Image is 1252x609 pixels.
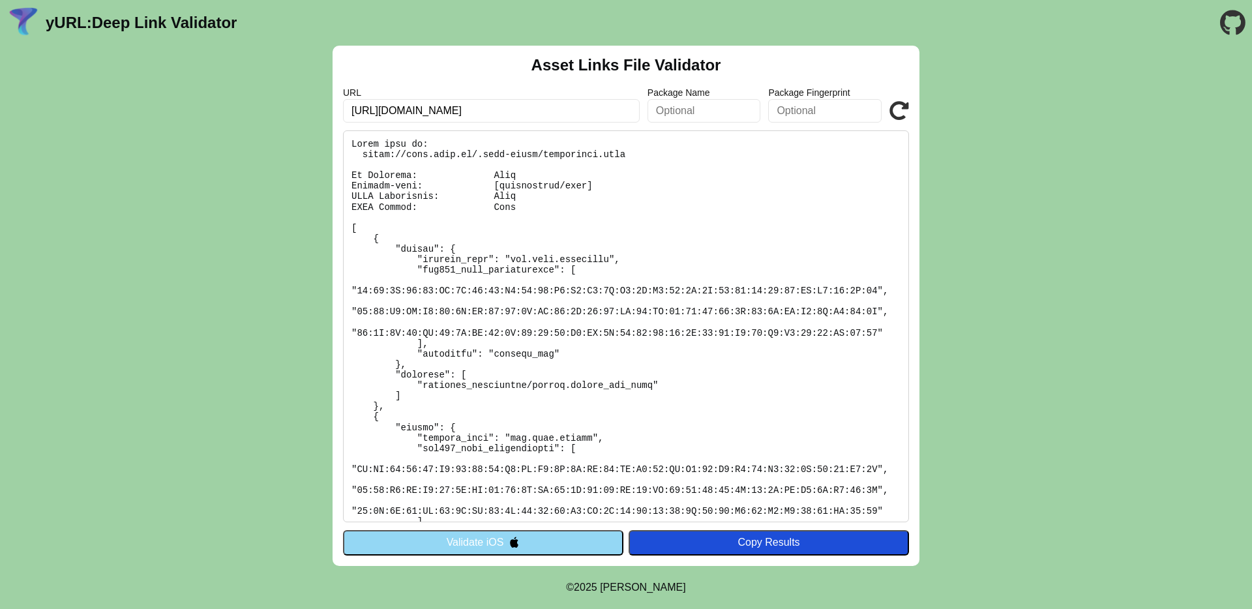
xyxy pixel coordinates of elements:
[600,582,686,593] a: Michael Ibragimchayev's Personal Site
[46,14,237,32] a: yURL:Deep Link Validator
[7,6,40,40] img: yURL Logo
[343,87,640,98] label: URL
[768,87,882,98] label: Package Fingerprint
[343,99,640,123] input: Required
[648,99,761,123] input: Optional
[343,530,623,555] button: Validate iOS
[635,537,902,548] div: Copy Results
[768,99,882,123] input: Optional
[629,530,909,555] button: Copy Results
[574,582,597,593] span: 2025
[343,130,909,522] pre: Lorem ipsu do: sitam://cons.adip.el/.sedd-eiusm/temporinci.utla Et Dolorema: Aliq Enimadm-veni: [...
[566,566,685,609] footer: ©
[509,537,520,548] img: appleIcon.svg
[531,56,721,74] h2: Asset Links File Validator
[648,87,761,98] label: Package Name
